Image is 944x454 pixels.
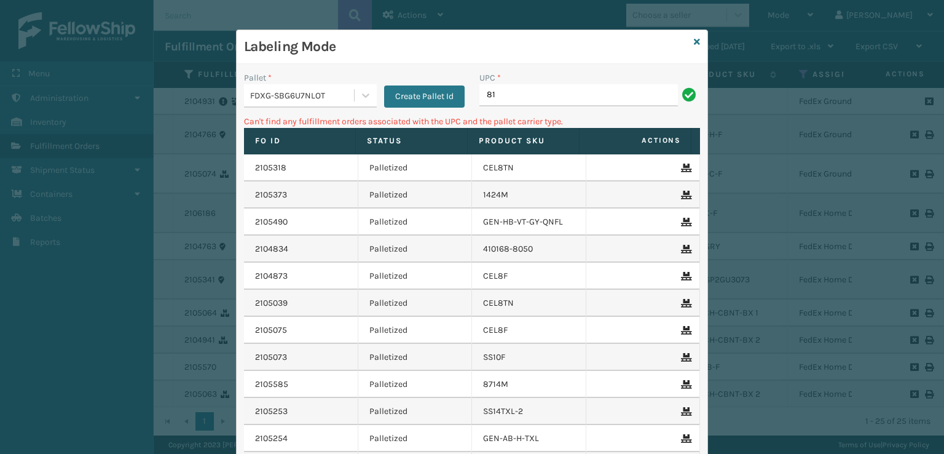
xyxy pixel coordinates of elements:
td: 1424M [472,181,586,209]
td: Palletized [358,209,473,236]
i: Remove From Pallet [681,434,688,443]
a: 2105490 [255,216,288,228]
td: 8714M [472,371,586,398]
i: Remove From Pallet [681,164,688,172]
td: Palletized [358,290,473,317]
td: Palletized [358,154,473,181]
span: Actions [583,130,688,151]
a: 2105075 [255,324,287,337]
td: GEN-HB-VT-GY-QNFL [472,209,586,236]
td: SS10F [472,344,586,371]
i: Remove From Pallet [681,272,688,281]
a: 2104834 [255,243,288,255]
i: Remove From Pallet [681,299,688,308]
label: Fo Id [255,135,344,146]
td: Palletized [358,425,473,452]
td: Palletized [358,263,473,290]
td: CEL8TN [472,154,586,181]
i: Remove From Pallet [681,218,688,226]
a: 2105585 [255,378,288,391]
td: CEL8F [472,263,586,290]
td: Palletized [358,236,473,263]
td: CEL8F [472,317,586,344]
td: 410168-8050 [472,236,586,263]
i: Remove From Pallet [681,353,688,362]
td: CEL8TN [472,290,586,317]
h3: Labeling Mode [244,38,689,56]
a: 2105254 [255,432,288,445]
td: Palletized [358,371,473,398]
label: Pallet [244,71,272,84]
i: Remove From Pallet [681,326,688,335]
td: GEN-AB-H-TXL [472,425,586,452]
td: Palletized [358,398,473,425]
p: Can't find any fulfillment orders associated with the UPC and the pallet carrier type. [244,115,700,128]
button: Create Pallet Id [384,86,465,108]
a: 2104873 [255,270,288,282]
a: 2105039 [255,297,288,309]
i: Remove From Pallet [681,245,688,253]
a: 2105318 [255,162,286,174]
label: Product SKU [479,135,568,146]
label: Status [367,135,456,146]
a: 2105073 [255,351,287,364]
div: FDXG-SBG6U7NLOT [250,89,355,102]
td: SS14TXL-2 [472,398,586,425]
a: 2105253 [255,405,288,418]
label: UPC [479,71,501,84]
td: Palletized [358,317,473,344]
i: Remove From Pallet [681,380,688,389]
i: Remove From Pallet [681,191,688,199]
i: Remove From Pallet [681,407,688,416]
td: Palletized [358,181,473,209]
td: Palletized [358,344,473,371]
a: 2105373 [255,189,287,201]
